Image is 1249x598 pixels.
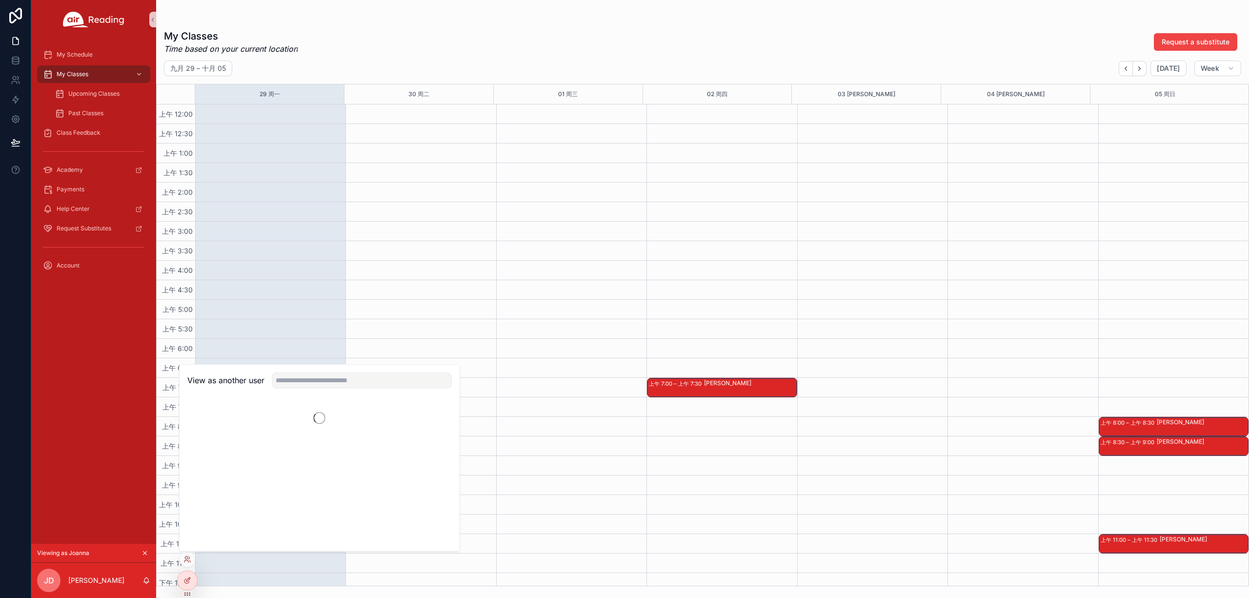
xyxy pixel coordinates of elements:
span: 上午 4:00 [160,266,195,274]
div: [PERSON_NAME] [1157,418,1248,426]
span: 上午 1:00 [161,149,195,157]
a: My Schedule [37,46,150,63]
a: Upcoming Classes [49,85,150,103]
div: [PERSON_NAME] [1157,438,1248,446]
span: Request Substitutes [57,225,111,232]
div: [PERSON_NAME] [704,379,796,387]
div: 上午 7:00 – 上午 7:30[PERSON_NAME] [647,378,796,397]
button: 01 周三 [558,84,578,104]
span: 上午 10:30 [157,520,195,528]
span: 上午 11:00 [158,539,195,548]
span: 上午 3:00 [160,227,195,235]
span: 上午 6:30 [160,364,195,372]
span: My Classes [57,70,88,78]
span: 上午 5:00 [160,305,195,313]
div: 上午 8:30 – 上午 9:00 [1101,437,1157,447]
button: Back [1119,61,1133,76]
span: 上午 7:00 [160,383,195,392]
button: 29 周一 [260,84,280,104]
span: 上午 3:30 [160,247,195,255]
button: 04 [PERSON_NAME] [987,84,1045,104]
button: 05 周日 [1155,84,1175,104]
button: Next [1133,61,1147,76]
div: 上午 7:00 – 上午 7:30 [649,379,704,389]
a: My Classes [37,65,150,83]
span: 上午 7:30 [160,403,195,411]
span: Past Classes [68,109,103,117]
span: Week [1201,64,1219,73]
span: 上午 1:30 [161,168,195,177]
div: 上午 11:00 – 上午 11:30[PERSON_NAME] [1099,535,1248,553]
span: 上午 9:30 [160,481,195,489]
span: 上午 11:30 [158,559,195,567]
a: Class Feedback [37,124,150,142]
div: 上午 8:00 – 上午 8:30 [1101,418,1157,428]
span: 上午 10:00 [157,500,195,509]
div: 上午 8:30 – 上午 9:00[PERSON_NAME] [1099,437,1248,455]
div: [PERSON_NAME] [1160,536,1248,543]
span: Account [57,262,80,269]
span: 上午 12:00 [157,110,195,118]
div: 上午 8:00 – 上午 8:30[PERSON_NAME] [1099,417,1248,436]
a: Academy [37,161,150,179]
span: 上午 4:30 [160,286,195,294]
div: 上午 11:00 – 上午 11:30 [1101,535,1160,545]
p: [PERSON_NAME] [68,576,124,585]
span: 上午 12:30 [157,129,195,138]
button: [DATE] [1150,61,1186,76]
a: Payments [37,181,150,198]
button: Request a substitute [1154,33,1237,51]
a: Account [37,257,150,274]
span: [DATE] [1157,64,1180,73]
span: Help Center [57,205,90,213]
a: Help Center [37,200,150,218]
h2: 九月 29 – 十月 05 [170,63,226,73]
h1: My Classes [164,29,298,43]
a: Past Classes [49,104,150,122]
span: Payments [57,186,84,193]
span: My Schedule [57,51,93,59]
span: 上午 6:00 [160,344,195,352]
span: 上午 9:00 [160,461,195,470]
button: 03 [PERSON_NAME] [838,84,895,104]
span: Upcoming Classes [68,90,120,98]
span: 上午 2:30 [160,207,195,216]
span: Class Feedback [57,129,101,137]
a: Request Substitutes [37,220,150,237]
button: 02 周四 [707,84,727,104]
span: Request a substitute [1162,37,1229,47]
h2: View as another user [187,374,264,386]
button: Week [1194,61,1241,76]
span: 上午 2:00 [160,188,195,196]
span: 下午 12:00 [157,578,195,587]
span: Academy [57,166,83,174]
em: Time based on your current location [164,43,298,55]
span: Viewing as Joanna [37,549,89,557]
img: App logo [63,12,124,27]
span: 上午 8:30 [160,442,195,450]
button: 30 周二 [408,84,429,104]
span: 上午 5:30 [160,325,195,333]
span: 上午 8:00 [160,422,195,431]
span: JD [44,575,54,586]
div: scrollable content [31,39,156,287]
